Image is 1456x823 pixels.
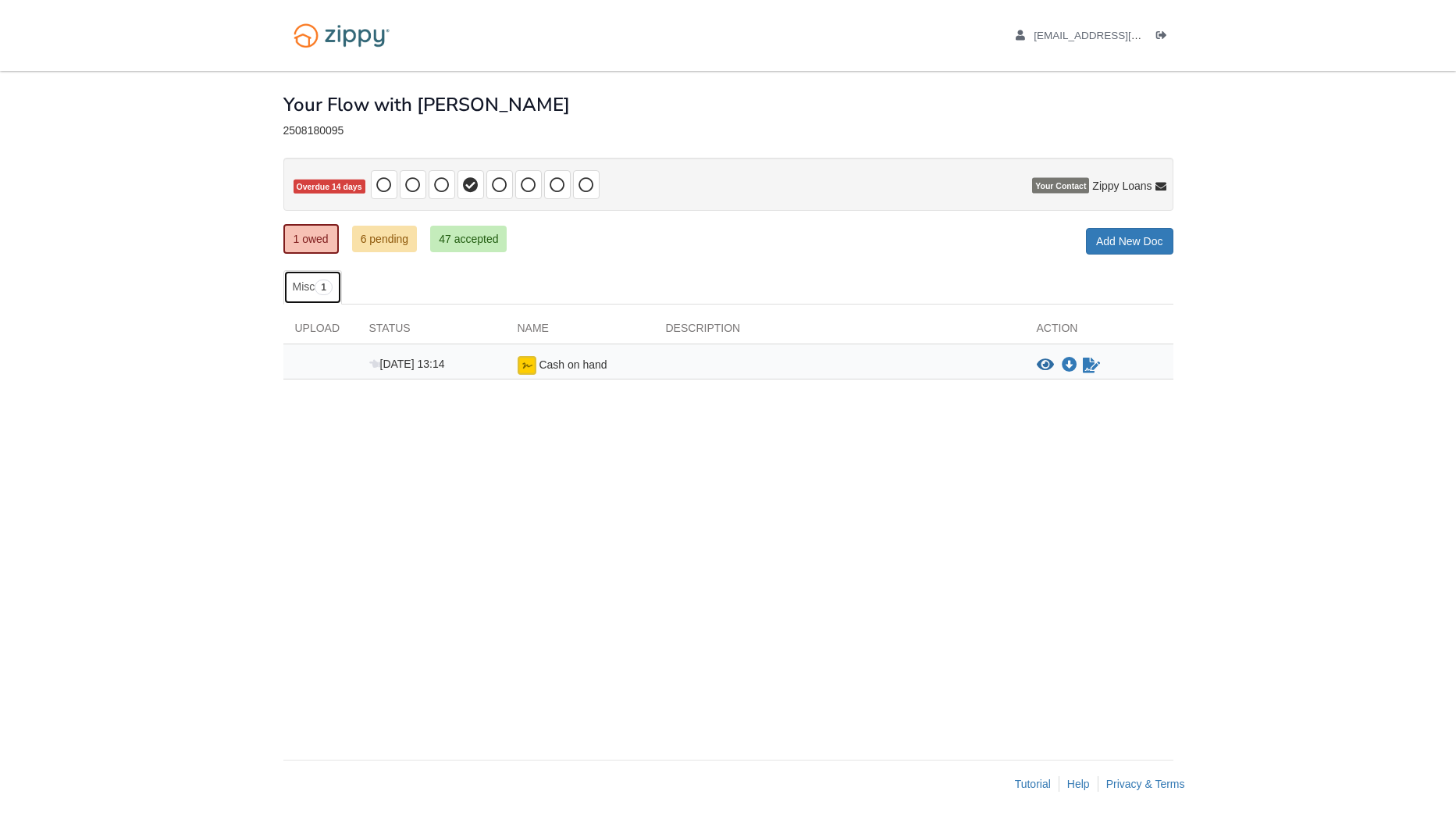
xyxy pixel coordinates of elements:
[1067,778,1090,790] a: Help
[430,226,507,252] a: 47 accepted
[1081,356,1102,375] a: Sign Form
[1106,778,1185,790] a: Privacy & Terms
[654,320,1025,344] div: Description
[352,226,418,252] a: 6 pending
[1015,778,1051,790] a: Tutorial
[283,224,339,254] a: 1 owed
[358,320,506,344] div: Status
[369,358,445,370] span: [DATE] 13:14
[539,358,607,371] span: Cash on hand
[1032,178,1089,194] span: Your Contact
[283,124,1173,137] div: 2508180095
[1037,358,1054,373] button: View Cash on hand
[1092,178,1152,194] span: Zippy Loans
[294,180,365,194] span: Overdue 14 days
[518,356,536,375] img: Ready for you to esign
[283,320,358,344] div: Upload
[283,16,400,55] img: Logo
[1062,359,1077,372] a: Download Cash on hand
[1156,30,1173,45] a: Log out
[1025,320,1173,344] div: Action
[315,280,333,295] span: 1
[1034,30,1212,41] span: eolivares@blueleafresidential.com
[283,94,570,115] h1: Your Flow with [PERSON_NAME]
[506,320,654,344] div: Name
[1086,228,1173,255] a: Add New Doc
[1016,30,1213,45] a: edit profile
[283,270,342,305] a: Misc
